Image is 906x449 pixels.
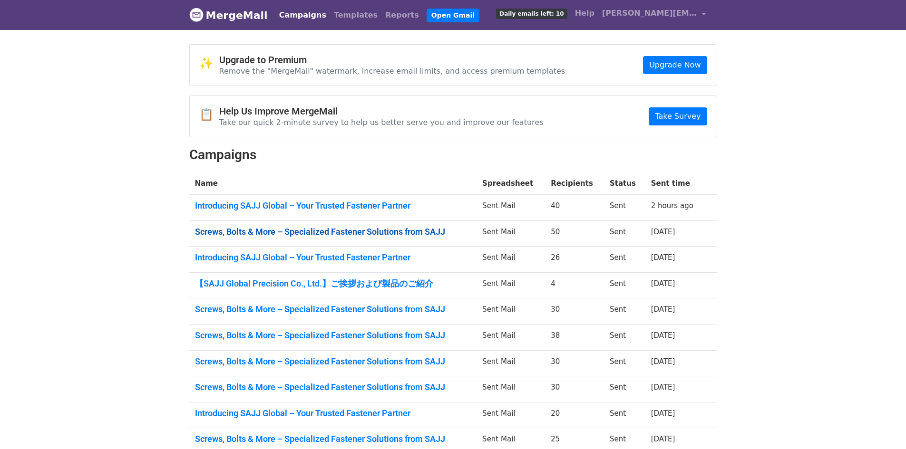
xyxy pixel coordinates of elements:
[651,383,675,392] a: [DATE]
[219,54,565,66] h4: Upgrade to Premium
[643,56,707,74] a: Upgrade Now
[199,57,219,70] span: ✨
[604,172,645,195] th: Status
[604,195,645,221] td: Sent
[496,9,567,19] span: Daily emails left: 10
[477,247,545,273] td: Sent Mail
[219,66,565,76] p: Remove the "MergeMail" watermark, increase email limits, and access premium templates
[189,147,717,163] h2: Campaigns
[477,402,545,428] td: Sent Mail
[604,402,645,428] td: Sent
[651,228,675,236] a: [DATE]
[651,331,675,340] a: [DATE]
[477,376,545,402] td: Sent Mail
[651,201,693,210] a: 2 hours ago
[604,247,645,273] td: Sent
[195,252,471,263] a: Introducing SAJJ Global – Your Trusted Fastener Partner
[492,4,571,23] a: Daily emails left: 10
[651,253,675,262] a: [DATE]
[381,6,423,25] a: Reports
[571,4,598,23] a: Help
[195,227,471,237] a: Screws, Bolts & More – Specialized Fastener Solutions from SAJJ
[604,272,645,298] td: Sent
[189,5,268,25] a: MergeMail
[477,195,545,221] td: Sent Mail
[545,298,604,325] td: 30
[477,298,545,325] td: Sent Mail
[645,172,704,195] th: Sent time
[545,376,604,402] td: 30
[545,350,604,376] td: 30
[477,272,545,298] td: Sent Mail
[219,105,544,117] h4: Help Us Improve MergeMail
[195,278,471,289] a: 【SAJJ Global Precision Co., Ltd.】ご挨拶および製品のご紹介
[195,382,471,392] a: Screws, Bolts & More – Specialized Fastener Solutions from SAJJ
[195,201,471,211] a: Introducing SAJJ Global – Your Trusted Fastener Partner
[545,325,604,351] td: 38
[651,435,675,443] a: [DATE]
[604,325,645,351] td: Sent
[275,6,330,25] a: Campaigns
[195,330,471,341] a: Screws, Bolts & More – Specialized Fastener Solutions from SAJJ
[545,247,604,273] td: 26
[545,272,604,298] td: 4
[651,279,675,288] a: [DATE]
[477,350,545,376] td: Sent Mail
[330,6,381,25] a: Templates
[195,434,471,444] a: Screws, Bolts & More – Specialized Fastener Solutions from SAJJ
[604,298,645,325] td: Sent
[189,8,204,22] img: MergeMail logo
[189,172,477,195] th: Name
[604,350,645,376] td: Sent
[602,8,697,19] span: [PERSON_NAME][EMAIL_ADDRESS][DOMAIN_NAME]
[651,357,675,366] a: [DATE]
[195,356,471,367] a: Screws, Bolts & More – Specialized Fastener Solutions from SAJJ
[858,403,906,449] div: 聊天小工具
[598,4,710,26] a: [PERSON_NAME][EMAIL_ADDRESS][DOMAIN_NAME]
[545,220,604,247] td: 50
[649,107,707,125] a: Take Survey
[477,220,545,247] td: Sent Mail
[219,117,544,127] p: Take our quick 2-minute survey to help us better serve you and improve our features
[651,409,675,418] a: [DATE]
[477,172,545,195] th: Spreadsheet
[427,9,479,22] a: Open Gmail
[604,376,645,402] td: Sent
[195,408,471,419] a: Introducing SAJJ Global – Your Trusted Fastener Partner
[545,195,604,221] td: 40
[199,108,219,122] span: 📋
[651,305,675,314] a: [DATE]
[477,325,545,351] td: Sent Mail
[195,304,471,315] a: Screws, Bolts & More – Specialized Fastener Solutions from SAJJ
[604,220,645,247] td: Sent
[858,403,906,449] iframe: Chat Widget
[545,402,604,428] td: 20
[545,172,604,195] th: Recipients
